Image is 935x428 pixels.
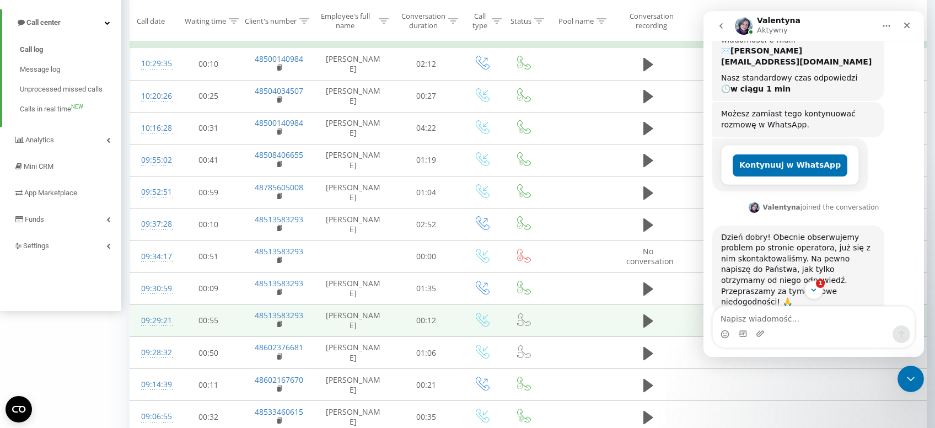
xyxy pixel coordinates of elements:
[141,246,163,267] div: 09:34:17
[24,162,53,170] span: Mini CRM
[6,396,32,422] button: Open CMP widget
[255,278,303,288] a: 48513583293
[141,117,163,139] div: 10:16:28
[255,214,303,224] a: 48513583293
[255,85,303,96] a: 48504034507
[23,242,49,250] span: Settings
[392,48,461,80] td: 02:12
[392,272,461,304] td: 01:35
[255,54,303,64] a: 48500140984
[392,337,461,369] td: 01:06
[20,84,103,95] span: Unprocessed missed calls
[392,80,461,112] td: 00:27
[898,366,924,392] iframe: Intercom live chat
[315,48,392,80] td: [PERSON_NAME]
[174,272,243,304] td: 00:09
[255,117,303,128] a: 48500140984
[141,213,163,235] div: 09:37:28
[174,48,243,80] td: 00:10
[315,369,392,401] td: [PERSON_NAME]
[255,182,303,192] a: 48785605008
[315,12,377,30] div: Employee's full name
[141,342,163,363] div: 09:28:32
[174,369,243,401] td: 00:11
[703,11,924,357] iframe: Intercom live chat
[141,310,163,331] div: 09:29:21
[20,40,121,60] a: Call log
[20,64,60,75] span: Message log
[315,144,392,176] td: [PERSON_NAME]
[255,406,303,417] a: 48533460615
[2,9,121,36] a: Call center
[392,144,461,176] td: 01:19
[20,60,121,79] a: Message log
[625,12,678,30] div: Conversation recording
[25,136,54,144] span: Analytics
[315,208,392,240] td: [PERSON_NAME]
[315,176,392,208] td: [PERSON_NAME]
[315,112,392,144] td: [PERSON_NAME]
[255,310,303,320] a: 48513583293
[141,374,163,395] div: 09:14:39
[255,149,303,160] a: 48508406655
[174,144,243,176] td: 00:41
[141,85,163,107] div: 10:20:26
[392,369,461,401] td: 00:21
[141,181,163,203] div: 09:52:51
[245,16,297,25] div: Client's number
[25,215,44,223] span: Funds
[315,272,392,304] td: [PERSON_NAME]
[20,79,121,99] a: Unprocessed missed calls
[626,246,674,266] span: No conversation
[26,18,61,26] span: Call center
[255,374,303,385] a: 48602167670
[255,246,303,256] a: 48513583293
[141,149,163,171] div: 09:55:02
[392,240,461,272] td: 00:00
[20,104,71,115] span: Calls in real time
[174,240,243,272] td: 00:51
[174,176,243,208] td: 00:59
[24,189,77,197] span: App Marketplace
[174,112,243,144] td: 00:31
[401,12,445,30] div: Conversation duration
[511,16,531,25] div: Status
[255,342,303,352] a: 48602376681
[315,304,392,336] td: [PERSON_NAME]
[141,406,163,427] div: 09:06:55
[558,16,594,25] div: Pool name
[141,278,163,299] div: 09:30:59
[392,304,461,336] td: 00:12
[174,304,243,336] td: 00:55
[174,337,243,369] td: 00:50
[315,80,392,112] td: [PERSON_NAME]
